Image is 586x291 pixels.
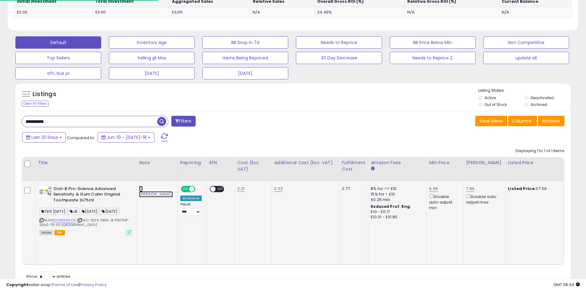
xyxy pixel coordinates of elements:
[314,7,405,18] td: 24.49%
[296,36,382,49] button: Needs to Reprice
[6,282,29,288] strong: Copyright
[405,7,499,18] td: N/A
[180,202,202,216] div: Preset:
[194,186,204,192] span: OFF
[67,135,95,141] span: Compared to:
[202,36,288,49] button: BB Drop in 7d
[516,148,564,154] div: Displaying 1 to 1 of 1 items
[274,186,283,192] a: 0.23
[26,273,70,279] span: Show: entries
[483,52,569,64] button: update all
[531,95,554,100] label: Deactivated
[216,186,225,192] span: OFF
[484,102,507,107] label: Out of Stock
[483,36,569,49] button: Non Competitive
[390,36,476,49] button: BB Price Below Min
[171,116,195,127] button: Filters
[342,186,363,192] div: 2.77
[15,36,101,49] button: Default
[53,282,79,288] a: Terms of Use
[80,208,99,215] span: [DATE]
[371,209,422,215] div: £10 - £11.17
[22,132,66,143] button: Last 30 Days
[181,186,189,192] span: ON
[371,192,422,197] div: 15% for > £10
[508,160,561,166] div: Listed Price
[100,208,119,215] span: [DATE]
[39,208,67,215] span: TIER [DATE]
[342,160,365,172] div: Fulfillment Cost
[209,160,232,166] div: EFN
[531,102,547,107] label: Archived
[68,208,79,215] span: JB
[109,52,195,64] button: Selling @ Max
[15,52,101,64] button: Top Sellers
[109,36,195,49] button: Inventory Age
[22,101,49,107] div: Clear All Filters
[180,196,202,201] div: Amazon AI
[92,7,169,18] td: £0.00
[39,186,52,196] img: 41E+Dj49vCL._SL40_.jpg
[466,193,500,205] div: Disable auto adjust max
[371,197,422,203] div: £0.25 min
[429,186,438,192] a: 6.99
[478,88,571,94] p: Listing States:
[466,186,474,192] a: 7.99
[508,186,536,192] b: Listed Price:
[237,186,245,192] a: 2.21
[429,160,461,166] div: Min Price
[371,204,411,209] b: Reduced Prof. Rng.
[39,230,54,235] span: All listings currently available for purchase on Amazon
[274,160,337,166] div: Additional Cost (Exc. VAT)
[466,160,503,166] div: [PERSON_NAME]
[512,118,532,124] span: Columns
[250,7,314,18] td: N/A
[508,116,537,126] button: Columns
[390,52,476,64] button: Needs to Reprice 2
[202,52,288,64] button: Items Being Repriced
[98,132,154,143] button: Jun-19 - [DATE]-18
[553,282,580,288] span: 2025-08-18 08:34 GMT
[15,67,101,79] button: efn, bus pr
[371,160,424,166] div: Amazon Fees
[52,218,76,223] a: B0D8KR85YW
[31,134,58,140] span: Last 30 Days
[54,230,65,235] span: FBA
[499,7,572,18] td: N/A
[6,282,107,288] div: seller snap | |
[33,90,56,99] h5: Listings
[80,282,107,288] a: Privacy Policy
[371,215,422,220] div: £10.01 - £10.85
[39,186,132,235] div: ASIN:
[39,219,43,222] i: Click to copy
[39,218,129,227] span: | SKU: SK25-ORAL-B-TOOTHP-SENS-75-X2-[GEOGRAPHIC_DATA]
[237,160,269,172] div: Cost (Exc. VAT)
[14,7,93,18] td: £0.00
[139,186,173,197] a: 10 [PERSON_NAME]
[429,193,459,211] div: Disable auto adjust min
[139,160,175,166] div: Note
[78,219,82,222] i: Click to copy
[109,67,195,79] button: [DATE]
[484,95,496,100] label: Active
[538,116,564,126] button: Actions
[38,160,134,166] div: Title
[180,160,204,166] div: Repricing
[371,186,422,192] div: 8% for <= £10
[53,186,128,205] b: Oral-B Pro-Science Advanced Sensitivity & Gum Calm Original Toothpaste 2x75ml
[508,186,559,192] div: £7.59
[371,166,374,172] small: Amazon Fees.
[202,67,288,79] button: [DATE]
[107,134,147,140] span: Jun-19 - [DATE]-18
[296,52,382,64] button: 30 Day Decrease
[169,7,250,18] td: £3,011
[475,116,507,126] button: Save View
